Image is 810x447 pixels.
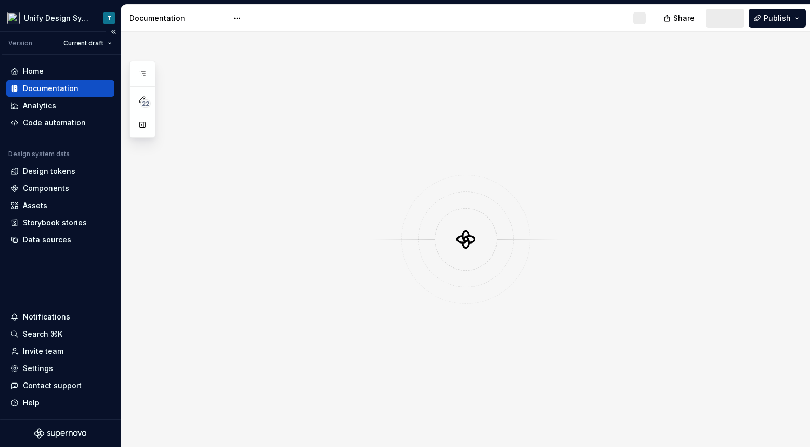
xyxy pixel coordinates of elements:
div: Version [8,39,32,47]
div: Components [23,183,69,194]
img: 9fdcaa03-8f0a-443d-a87d-0c72d3ba2d5b.png [7,12,20,24]
div: Assets [23,200,47,211]
div: Analytics [23,100,56,111]
div: Design system data [8,150,70,158]
div: Contact support [23,380,82,391]
span: 22 [140,99,151,108]
div: Settings [23,363,53,374]
button: Help [6,394,114,411]
div: T [107,14,111,22]
div: Invite team [23,346,63,356]
a: Analytics [6,97,114,114]
a: Storybook stories [6,214,114,231]
div: Documentation [23,83,79,94]
a: Design tokens [6,163,114,180]
button: Publish [749,9,806,28]
a: Components [6,180,114,197]
div: Home [23,66,44,76]
span: Share [673,13,695,23]
div: Unify Design System [24,13,90,23]
a: Documentation [6,80,114,97]
button: Search ⌘K [6,326,114,342]
a: Invite team [6,343,114,360]
div: Design tokens [23,166,75,176]
button: Current draft [59,36,116,50]
div: Storybook stories [23,218,87,228]
button: Collapse sidebar [106,24,121,39]
div: Data sources [23,235,71,245]
svg: Supernova Logo [34,428,86,439]
button: Contact support [6,377,114,394]
span: Publish [764,13,791,23]
div: Help [23,398,40,408]
div: Code automation [23,118,86,128]
div: Documentation [129,13,228,23]
button: Notifications [6,309,114,325]
span: Current draft [63,39,103,47]
a: Code automation [6,114,114,131]
div: Search ⌘K [23,329,62,339]
a: Settings [6,360,114,377]
a: Home [6,63,114,80]
a: Data sources [6,232,114,248]
a: Assets [6,197,114,214]
div: Notifications [23,312,70,322]
button: Share [658,9,701,28]
button: Unify Design SystemT [2,7,119,29]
